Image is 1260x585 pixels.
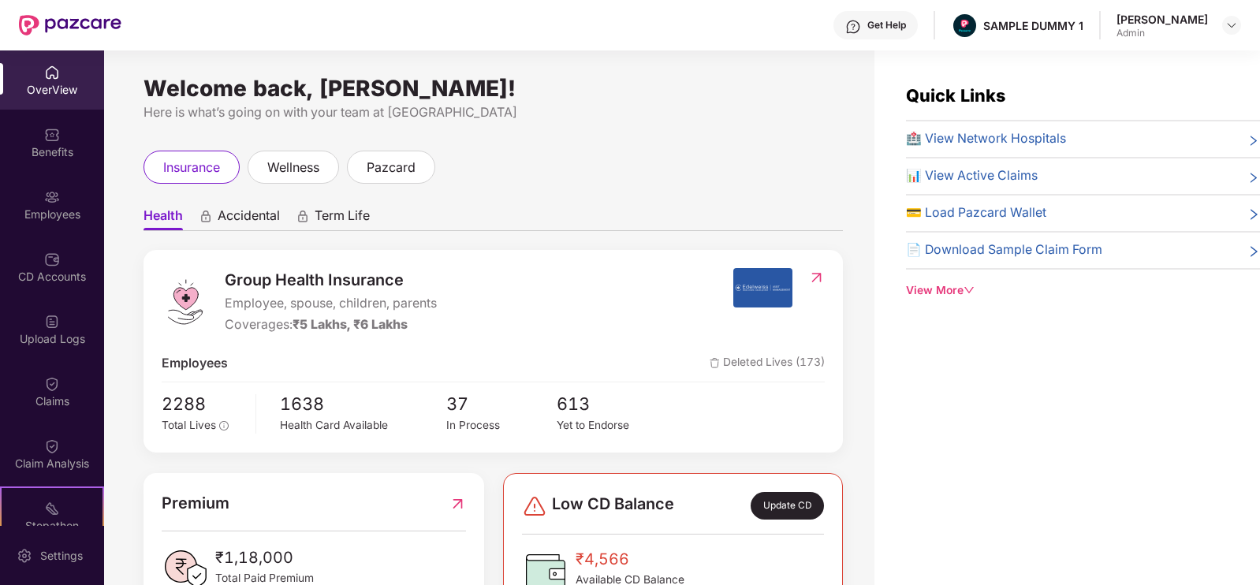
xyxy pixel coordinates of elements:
span: Accidental [218,207,280,230]
img: insurerIcon [733,268,792,307]
span: Low CD Balance [552,492,674,519]
span: ₹5 Lakhs, ₹6 Lakhs [293,317,408,332]
span: 🏥 View Network Hospitals [906,129,1066,149]
img: svg+xml;base64,PHN2ZyBpZD0iRW1wbG95ZWVzIiB4bWxucz0iaHR0cDovL3d3dy53My5vcmcvMjAwMC9zdmciIHdpZHRoPS... [44,189,60,205]
img: Pazcare_Alternative_logo-01-01.png [953,14,976,37]
img: deleteIcon [710,358,720,368]
div: View More [906,282,1260,300]
img: svg+xml;base64,PHN2ZyBpZD0iSG9tZSIgeG1sbnM9Imh0dHA6Ly93d3cudzMub3JnLzIwMDAvc3ZnIiB3aWR0aD0iMjAiIG... [44,65,60,80]
div: Admin [1116,27,1208,39]
span: ₹4,566 [576,547,684,572]
img: New Pazcare Logo [19,15,121,35]
div: Health Card Available [280,417,445,434]
span: ₹1,18,000 [215,546,314,570]
span: pazcard [367,158,416,177]
img: RedirectIcon [808,270,825,285]
span: right [1247,132,1260,149]
img: svg+xml;base64,PHN2ZyBpZD0iRHJvcGRvd24tMzJ4MzIiIHhtbG5zPSJodHRwOi8vd3d3LnczLm9yZy8yMDAwL3N2ZyIgd2... [1225,19,1238,32]
div: animation [296,209,310,223]
img: svg+xml;base64,PHN2ZyBpZD0iQmVuZWZpdHMiIHhtbG5zPSJodHRwOi8vd3d3LnczLm9yZy8yMDAwL3N2ZyIgd2lkdGg9Ij... [44,127,60,143]
img: svg+xml;base64,PHN2ZyB4bWxucz0iaHR0cDovL3d3dy53My5vcmcvMjAwMC9zdmciIHdpZHRoPSIyMSIgaGVpZ2h0PSIyMC... [44,501,60,516]
div: Get Help [867,19,906,32]
span: 📊 View Active Claims [906,166,1038,186]
span: wellness [267,158,319,177]
img: svg+xml;base64,PHN2ZyBpZD0iQ0RfQWNjb3VudHMiIGRhdGEtbmFtZT0iQ0QgQWNjb3VudHMiIHhtbG5zPSJodHRwOi8vd3... [44,252,60,267]
div: [PERSON_NAME] [1116,12,1208,27]
span: right [1247,244,1260,260]
span: Employee, spouse, children, parents [225,294,437,314]
div: Settings [35,548,88,564]
div: Yet to Endorse [557,417,667,434]
span: Health [144,207,183,230]
div: Coverages: [225,315,437,335]
span: insurance [163,158,220,177]
span: Term Life [315,207,370,230]
div: Update CD [751,492,824,519]
span: 1638 [280,390,445,417]
span: 📄 Download Sample Claim Form [906,240,1102,260]
div: SAMPLE DUMMY 1 [983,18,1083,33]
img: logo [162,278,209,326]
span: 💳 Load Pazcard Wallet [906,203,1046,223]
img: svg+xml;base64,PHN2ZyBpZD0iRGFuZ2VyLTMyeDMyIiB4bWxucz0iaHR0cDovL3d3dy53My5vcmcvMjAwMC9zdmciIHdpZH... [522,494,547,519]
div: Welcome back, [PERSON_NAME]! [144,82,843,95]
div: Stepathon [2,518,103,534]
span: Deleted Lives (173) [710,354,825,374]
span: right [1247,170,1260,186]
div: In Process [446,417,557,434]
span: right [1247,207,1260,223]
span: 613 [557,390,667,417]
img: svg+xml;base64,PHN2ZyBpZD0iSGVscC0zMngzMiIgeG1sbnM9Imh0dHA6Ly93d3cudzMub3JnLzIwMDAvc3ZnIiB3aWR0aD... [845,19,861,35]
span: Employees [162,354,228,374]
span: Total Lives [162,419,216,431]
div: Here is what’s going on with your team at [GEOGRAPHIC_DATA] [144,102,843,122]
img: svg+xml;base64,PHN2ZyBpZD0iVXBsb2FkX0xvZ3MiIGRhdGEtbmFtZT0iVXBsb2FkIExvZ3MiIHhtbG5zPSJodHRwOi8vd3... [44,314,60,330]
img: svg+xml;base64,PHN2ZyBpZD0iQ2xhaW0iIHhtbG5zPSJodHRwOi8vd3d3LnczLm9yZy8yMDAwL3N2ZyIgd2lkdGg9IjIwIi... [44,376,60,392]
span: 37 [446,390,557,417]
img: RedirectIcon [449,491,466,516]
span: Quick Links [906,85,1005,106]
span: info-circle [219,421,229,430]
div: animation [199,209,213,223]
img: svg+xml;base64,PHN2ZyBpZD0iU2V0dGluZy0yMHgyMCIgeG1sbnM9Imh0dHA6Ly93d3cudzMub3JnLzIwMDAvc3ZnIiB3aW... [17,548,32,564]
span: down [964,285,975,296]
img: svg+xml;base64,PHN2ZyBpZD0iQ2xhaW0iIHhtbG5zPSJodHRwOi8vd3d3LnczLm9yZy8yMDAwL3N2ZyIgd2lkdGg9IjIwIi... [44,438,60,454]
span: Group Health Insurance [225,268,437,292]
span: 2288 [162,390,244,417]
span: Premium [162,491,229,516]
